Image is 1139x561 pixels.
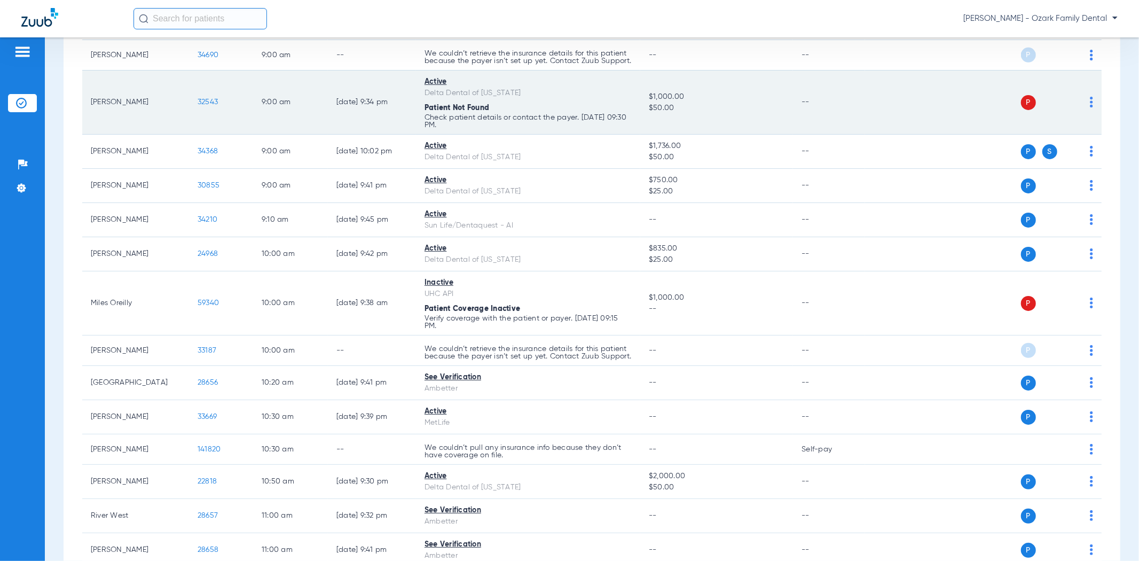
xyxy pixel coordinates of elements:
span: $1,000.00 [649,91,784,103]
td: [PERSON_NAME] [82,465,189,499]
img: group-dot-blue.svg [1090,411,1093,422]
td: [DATE] 9:41 PM [328,366,416,400]
td: -- [793,400,865,434]
div: Active [425,141,632,152]
td: 9:00 AM [253,135,328,169]
span: $50.00 [649,482,784,493]
td: 11:00 AM [253,499,328,533]
div: Delta Dental of [US_STATE] [425,254,632,266]
p: We couldn’t retrieve the insurance details for this patient because the payer isn’t set up yet. C... [425,50,632,65]
img: group-dot-blue.svg [1090,476,1093,487]
span: P [1021,247,1036,262]
td: 10:00 AM [253,237,328,271]
td: -- [793,237,865,271]
td: -- [793,135,865,169]
td: [PERSON_NAME] [82,169,189,203]
iframe: Chat Widget [1086,510,1139,561]
span: -- [649,446,657,453]
img: group-dot-blue.svg [1090,298,1093,308]
span: -- [649,413,657,420]
td: [DATE] 10:02 PM [328,135,416,169]
td: -- [793,203,865,237]
div: See Verification [425,505,632,516]
input: Search for patients [133,8,267,29]
img: group-dot-blue.svg [1090,214,1093,225]
img: group-dot-blue.svg [1090,97,1093,107]
td: 10:20 AM [253,366,328,400]
td: 10:30 AM [253,434,328,465]
span: 33669 [198,413,217,420]
span: -- [649,216,657,223]
td: -- [328,434,416,465]
td: -- [793,71,865,135]
span: -- [649,379,657,386]
td: -- [328,336,416,366]
div: Active [425,471,632,482]
div: Delta Dental of [US_STATE] [425,482,632,493]
span: P [1021,213,1036,228]
span: $835.00 [649,243,784,254]
td: Miles Oreilly [82,271,189,336]
td: 9:00 AM [253,71,328,135]
td: -- [793,465,865,499]
span: P [1021,343,1036,358]
div: Sun Life/Dentaquest - AI [425,220,632,231]
span: $25.00 [649,186,784,197]
td: [DATE] 9:45 PM [328,203,416,237]
img: group-dot-blue.svg [1090,444,1093,455]
span: 28656 [198,379,218,386]
img: group-dot-blue.svg [1090,146,1093,157]
span: P [1021,543,1036,558]
td: [DATE] 9:41 PM [328,169,416,203]
span: 34210 [198,216,217,223]
td: [DATE] 9:39 PM [328,400,416,434]
span: 32543 [198,98,218,106]
td: [GEOGRAPHIC_DATA] [82,366,189,400]
span: 34690 [198,51,218,59]
span: $25.00 [649,254,784,266]
div: MetLife [425,417,632,428]
p: Check patient details or contact the payer. [DATE] 09:30 PM. [425,114,632,129]
span: $750.00 [649,175,784,186]
img: group-dot-blue.svg [1090,345,1093,356]
td: [DATE] 9:42 PM [328,237,416,271]
td: [DATE] 9:38 AM [328,271,416,336]
span: P [1021,474,1036,489]
div: Active [425,175,632,186]
div: Active [425,76,632,88]
span: P [1021,48,1036,63]
img: hamburger-icon [14,45,31,58]
span: -- [649,51,657,59]
span: 28657 [198,512,218,519]
span: P [1021,410,1036,425]
div: Delta Dental of [US_STATE] [425,152,632,163]
span: P [1021,178,1036,193]
td: River West [82,499,189,533]
img: group-dot-blue.svg [1090,50,1093,60]
td: 9:10 AM [253,203,328,237]
span: P [1021,144,1036,159]
p: Verify coverage with the patient or payer. [DATE] 09:15 PM. [425,315,632,330]
td: -- [328,40,416,71]
div: Ambetter [425,516,632,527]
td: [DATE] 9:32 PM [328,499,416,533]
span: -- [649,512,657,519]
span: -- [649,347,657,354]
td: Self-pay [793,434,865,465]
td: 9:00 AM [253,40,328,71]
span: $50.00 [649,152,784,163]
td: [PERSON_NAME] [82,434,189,465]
span: Patient Not Found [425,104,489,112]
div: Inactive [425,277,632,289]
img: Zuub Logo [21,8,58,27]
td: -- [793,336,865,366]
span: [PERSON_NAME] - Ozark Family Dental [963,13,1118,24]
div: Active [425,243,632,254]
p: We couldn’t retrieve the insurance details for this patient because the payer isn’t set up yet. C... [425,345,632,360]
div: Delta Dental of [US_STATE] [425,88,632,99]
span: -- [649,303,784,315]
span: -- [649,546,657,554]
span: $50.00 [649,103,784,114]
span: P [1021,376,1036,391]
div: Active [425,406,632,417]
